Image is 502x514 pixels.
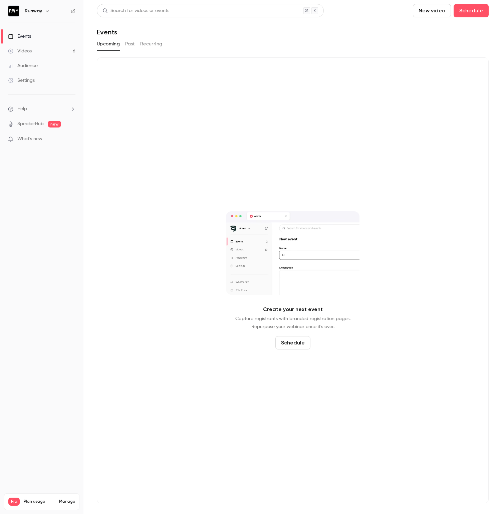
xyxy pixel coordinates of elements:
[8,105,75,112] li: help-dropdown-opener
[97,39,120,49] button: Upcoming
[263,305,323,313] p: Create your next event
[25,8,42,14] h6: Runway
[125,39,135,49] button: Past
[24,499,55,504] span: Plan usage
[59,499,75,504] a: Manage
[17,120,44,127] a: SpeakerHub
[8,48,32,54] div: Videos
[102,7,169,14] div: Search for videos or events
[275,336,310,349] button: Schedule
[8,77,35,84] div: Settings
[8,62,38,69] div: Audience
[235,315,350,331] p: Capture registrants with branded registration pages. Repurpose your webinar once it's over.
[17,105,27,112] span: Help
[17,136,42,143] span: What's new
[454,4,489,17] button: Schedule
[8,33,31,40] div: Events
[413,4,451,17] button: New video
[8,498,20,506] span: Pro
[140,39,163,49] button: Recurring
[48,121,61,127] span: new
[8,6,19,16] img: Runway
[97,28,117,36] h1: Events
